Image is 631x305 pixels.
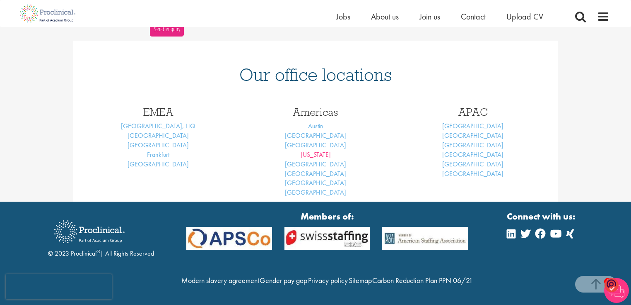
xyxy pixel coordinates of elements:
[285,178,346,187] a: [GEOGRAPHIC_DATA]
[186,210,468,223] strong: Members of:
[260,276,307,285] a: Gender pay gap
[372,276,473,285] a: Carbon Reduction Plan PPN 06/21
[285,169,346,178] a: [GEOGRAPHIC_DATA]
[461,11,486,22] a: Contact
[128,160,189,168] a: [GEOGRAPHIC_DATA]
[442,160,503,168] a: [GEOGRAPHIC_DATA]
[308,276,348,285] a: Privacy policy
[121,122,195,130] a: [GEOGRAPHIC_DATA], HQ
[181,276,259,285] a: Modern slavery agreement
[336,11,350,22] a: Jobs
[308,122,323,130] a: Austin
[285,131,346,140] a: [GEOGRAPHIC_DATA]
[285,188,346,197] a: [GEOGRAPHIC_DATA]
[605,277,619,293] img: o1IwAAAABJRU5ErkJggg==
[243,107,388,117] h3: Americas
[180,227,278,250] img: APSCo
[442,131,503,140] a: [GEOGRAPHIC_DATA]
[506,11,543,22] a: Upload CV
[301,150,331,159] a: [US_STATE]
[86,66,545,84] h1: Our office locations
[150,22,184,37] button: Send enquiry
[154,24,181,34] span: Send enquiry
[96,248,100,255] sup: ®
[442,150,503,159] a: [GEOGRAPHIC_DATA]
[86,107,231,117] h3: EMEA
[278,227,376,250] img: APSCo
[349,276,372,285] a: Sitemap
[400,107,545,117] h3: APAC
[604,278,629,303] img: Chatbot
[48,214,154,259] div: © 2023 Proclinical | All Rights Reserved
[6,274,112,299] iframe: reCAPTCHA
[371,11,399,22] a: About us
[442,169,503,178] a: [GEOGRAPHIC_DATA]
[442,122,503,130] a: [GEOGRAPHIC_DATA]
[507,210,577,223] strong: Connect with us:
[128,141,189,149] a: [GEOGRAPHIC_DATA]
[604,278,611,285] span: 1
[285,141,346,149] a: [GEOGRAPHIC_DATA]
[147,150,169,159] a: Frankfurt
[442,141,503,149] a: [GEOGRAPHIC_DATA]
[285,160,346,168] a: [GEOGRAPHIC_DATA]
[128,131,189,140] a: [GEOGRAPHIC_DATA]
[48,215,131,249] img: Proclinical Recruitment
[376,227,474,250] img: APSCo
[419,11,440,22] a: Join us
